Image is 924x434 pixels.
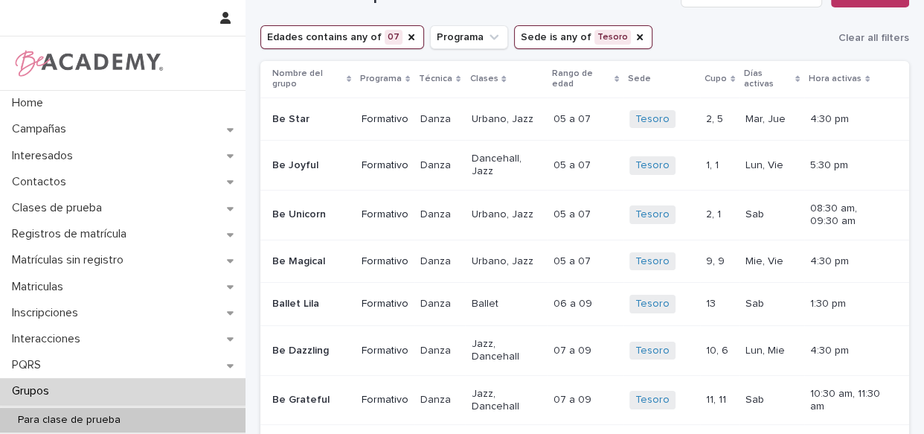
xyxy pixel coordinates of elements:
[420,113,459,126] p: Danza
[362,394,408,406] p: Formativo
[554,391,594,406] p: 07 a 09
[6,149,85,163] p: Interesados
[554,295,595,310] p: 06 a 09
[745,110,789,126] p: Mar, Jue
[260,190,909,240] tr: Be UnicornFormativoDanzaUrbano, Jazz05 a 0705 a 07 Tesoro 2, 12, 1 SabSab 08:30 am, 09:30 am
[471,388,542,413] p: Jazz, Dancehall
[810,388,885,413] p: 10:30 am, 11:30 am
[362,255,408,268] p: Formativo
[260,240,909,283] tr: Be MagicalFormativoDanzaUrbano, Jazz05 a 0705 a 07 Tesoro 9, 99, 9 Mie, VieMie, Vie 4:30 pm
[635,113,670,126] a: Tesoro
[6,175,78,189] p: Contactos
[260,283,909,326] tr: Ballet LilaFormativoDanzaBallet06 a 0906 a 09 Tesoro 1313 SabSab 1:30 pm
[706,252,728,268] p: 9, 9
[810,159,885,172] p: 5:30 pm
[635,208,670,221] a: Tesoro
[6,280,75,294] p: Matriculas
[6,253,135,267] p: Matrículas sin registro
[6,122,78,136] p: Campañas
[6,201,114,215] p: Clases de prueba
[745,295,767,310] p: Sab
[420,159,459,172] p: Danza
[260,25,424,49] button: Edades
[705,71,727,87] p: Cupo
[706,295,719,310] p: 13
[419,71,452,87] p: Técnica
[420,298,459,310] p: Danza
[6,384,61,398] p: Grupos
[6,414,132,427] p: Para clase de prueba
[471,338,542,363] p: Jazz, Dancehall
[260,98,909,141] tr: Be StarFormativoDanzaUrbano, Jazz05 a 0705 a 07 Tesoro 2, 52, 5 Mar, JueMar, Jue 4:30 pm
[554,156,594,172] p: 05 a 07
[554,205,594,221] p: 05 a 07
[471,113,542,126] p: Urbano, Jazz
[272,255,350,268] p: Be Magical
[362,345,408,357] p: Formativo
[420,394,459,406] p: Danza
[272,345,350,357] p: Be Dazzling
[706,342,731,357] p: 10, 6
[810,113,885,126] p: 4:30 pm
[362,113,408,126] p: Formativo
[272,208,350,221] p: Be Unicorn
[635,255,670,268] a: Tesoro
[6,227,138,241] p: Registros de matrícula
[554,110,594,126] p: 05 a 07
[272,113,350,126] p: Be Star
[6,332,92,346] p: Interacciones
[838,33,909,43] span: Clear all filters
[744,66,791,93] p: Días activas
[362,208,408,221] p: Formativo
[706,391,729,406] p: 11, 11
[706,110,726,126] p: 2, 5
[471,208,542,221] p: Urbano, Jazz
[635,345,670,357] a: Tesoro
[420,208,459,221] p: Danza
[420,345,459,357] p: Danza
[810,255,885,268] p: 4:30 pm
[260,141,909,191] tr: Be JoyfulFormativoDanzaDancehall, Jazz05 a 0705 a 07 Tesoro 1, 11, 1 Lun, VieLun, Vie 5:30 pm
[832,27,909,49] button: Clear all filters
[6,306,90,320] p: Inscripciones
[471,153,542,178] p: Dancehall, Jazz
[420,255,459,268] p: Danza
[360,71,402,87] p: Programa
[810,202,885,228] p: 08:30 am, 09:30 am
[745,205,767,221] p: Sab
[6,358,53,372] p: PQRS
[809,71,862,87] p: Hora activas
[362,159,408,172] p: Formativo
[810,345,885,357] p: 4:30 pm
[272,159,350,172] p: Be Joyful
[471,255,542,268] p: Urbano, Jazz
[469,71,498,87] p: Clases
[628,71,651,87] p: Sede
[635,298,670,310] a: Tesoro
[745,252,786,268] p: Mie, Vie
[706,205,724,221] p: 2, 1
[552,66,611,93] p: Rango de edad
[635,159,670,172] a: Tesoro
[6,96,55,110] p: Home
[745,156,786,172] p: Lun, Vie
[272,298,350,310] p: Ballet Lila
[745,391,767,406] p: Sab
[12,48,164,78] img: WPrjXfSUmiLcdUfaYY4Q
[272,394,350,406] p: Be Grateful
[706,156,722,172] p: 1, 1
[745,342,788,357] p: Lun, Mie
[554,252,594,268] p: 05 a 07
[471,298,542,310] p: Ballet
[635,394,670,406] a: Tesoro
[810,298,885,310] p: 1:30 pm
[430,25,508,49] button: Programa
[260,326,909,376] tr: Be DazzlingFormativoDanzaJazz, Dancehall07 a 0907 a 09 Tesoro 10, 610, 6 Lun, MieLun, Mie 4:30 pm
[260,375,909,425] tr: Be GratefulFormativoDanzaJazz, Dancehall07 a 0907 a 09 Tesoro 11, 1111, 11 SabSab 10:30 am, 11:30 am
[362,298,408,310] p: Formativo
[514,25,652,49] button: Sede
[272,66,343,93] p: Nombre del grupo
[554,342,594,357] p: 07 a 09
